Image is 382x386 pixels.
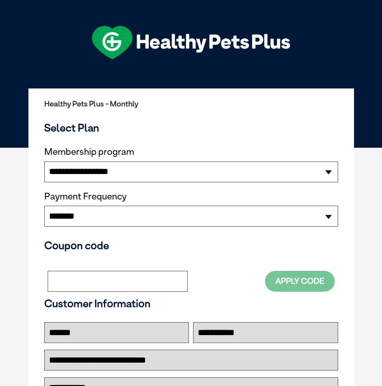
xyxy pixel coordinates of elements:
h2: Healthy Pets Plus - Monthly [44,100,338,108]
button: Apply Code [265,271,335,291]
h3: Coupon code [44,239,338,252]
h3: Select Plan [44,121,338,134]
img: hpp-logo-landscape-green-white.png [92,26,290,59]
h3: Customer Information [44,297,338,310]
label: Membership program [44,146,338,157]
label: Payment Frequency [44,191,127,202]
